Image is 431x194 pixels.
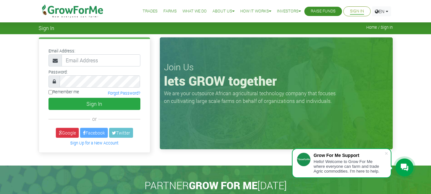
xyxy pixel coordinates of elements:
div: Hello! Welcome to Grow For Me where everyone can farm and trade Agric commodities. I'm here to help. [314,159,384,174]
a: Investors [277,8,301,15]
span: GROW FOR ME [189,178,257,192]
a: About Us [212,8,234,15]
a: How it Works [240,8,271,15]
label: Email Address: [48,48,75,54]
input: Email Address [62,54,140,66]
div: Grow For Me Support [314,153,384,158]
p: We are your outsource African agricultural technology company that focuses on cultivating large s... [164,89,339,105]
span: Sign In [39,25,54,31]
a: Farms [163,8,177,15]
h1: lets GROW together [164,73,389,89]
a: EN [372,6,391,16]
label: Remember me [48,89,79,95]
button: Sign In [48,98,140,110]
label: Password: [48,69,68,75]
h2: PARTNER [DATE] [41,179,390,191]
a: Raise Funds [311,8,336,15]
a: Sign In [350,8,364,15]
a: Sign Up for a New Account [70,140,118,145]
h3: Join Us [164,62,389,73]
a: Google [56,128,79,138]
input: Remember me [48,90,53,94]
div: or [48,115,140,123]
span: Home / Sign In [366,25,393,30]
a: Forgot Password? [108,90,140,96]
a: What We Do [182,8,207,15]
a: Trades [143,8,158,15]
